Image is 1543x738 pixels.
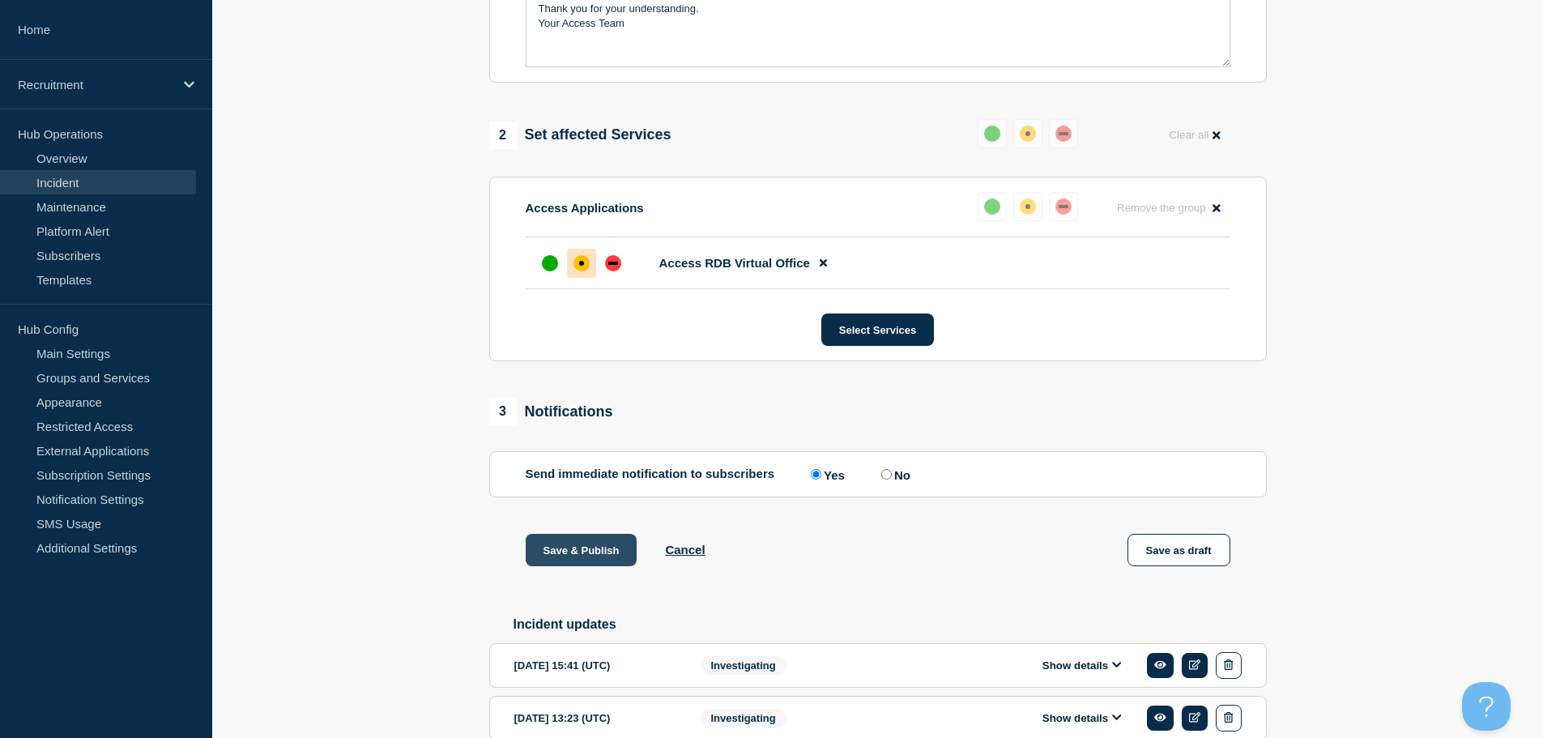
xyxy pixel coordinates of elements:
div: affected [1020,198,1036,215]
button: Select Services [821,314,934,346]
button: affected [1013,192,1042,221]
button: Remove the group [1107,192,1230,224]
p: Your Access Team [539,16,1217,31]
button: up [978,119,1007,148]
div: [DATE] 15:41 (UTC) [514,652,676,679]
div: affected [573,255,590,271]
button: affected [1013,119,1042,148]
span: Remove the group [1117,202,1206,214]
span: Investigating [701,709,786,727]
span: Investigating [701,656,786,675]
input: No [881,469,892,480]
button: Save as draft [1127,534,1230,566]
div: up [984,198,1000,215]
button: Show details [1038,711,1127,725]
span: Access RDB Virtual Office [659,256,810,270]
button: Show details [1038,659,1127,672]
p: Recruitment [18,78,173,92]
button: down [1049,119,1078,148]
p: Thank you for your understanding. [539,2,1217,16]
span: 3 [489,398,517,425]
div: down [1055,198,1072,215]
div: [DATE] 13:23 (UTC) [514,705,676,732]
div: down [605,255,621,271]
div: Notifications [489,398,613,425]
iframe: Help Scout Beacon - Open [1462,682,1511,731]
div: Send immediate notification to subscribers [526,467,1230,482]
button: Clear all [1159,119,1230,151]
input: Yes [811,469,821,480]
div: up [984,126,1000,142]
button: up [978,192,1007,221]
label: No [877,467,910,482]
button: Cancel [665,543,705,557]
h2: Incident updates [514,617,1267,632]
p: Send immediate notification to subscribers [526,467,775,482]
button: down [1049,192,1078,221]
div: down [1055,126,1072,142]
span: 2 [489,122,517,149]
button: Save & Publish [526,534,637,566]
div: up [542,255,558,271]
label: Yes [807,467,845,482]
div: Set affected Services [489,122,671,149]
p: Access Applications [526,201,644,215]
div: affected [1020,126,1036,142]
